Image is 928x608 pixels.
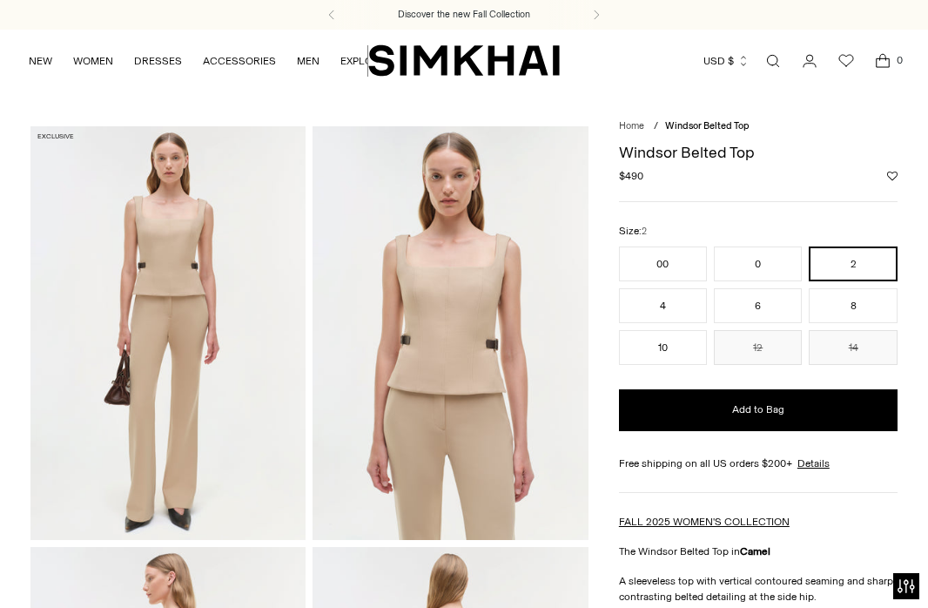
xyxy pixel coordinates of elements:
a: FALL 2025 WOMEN'S COLLECTION [619,516,790,528]
img: Windsor Belted Top [30,126,306,539]
a: Open cart modal [865,44,900,78]
button: 8 [809,288,897,323]
button: Add to Bag [619,389,898,431]
h1: Windsor Belted Top [619,145,898,160]
a: EXPLORE [340,42,386,80]
a: Details [797,456,830,471]
nav: breadcrumbs [619,119,898,134]
button: 00 [619,247,707,281]
button: 12 [714,330,802,365]
a: DRESSES [134,42,182,80]
button: 0 [714,247,802,281]
span: 0 [891,52,907,68]
strong: Camel [740,545,770,557]
button: 4 [619,288,707,323]
img: Windsor Belted Top [313,126,588,539]
a: NEW [29,42,52,80]
span: A sleeveless top with vertical contoured seaming and sharp, contrasting belted detailing at the s... [619,575,896,603]
button: USD $ [703,42,750,80]
button: 2 [809,247,897,281]
a: Home [619,120,644,132]
a: MEN [297,42,319,80]
div: / [654,119,658,134]
span: Add to Bag [732,402,784,417]
span: $490 [619,168,643,184]
button: 14 [809,330,897,365]
a: ACCESSORIES [203,42,276,80]
label: Size: [619,223,647,240]
button: Add to Wishlist [887,171,898,181]
a: Discover the new Fall Collection [398,8,530,22]
span: Windsor Belted Top [665,120,750,132]
div: Free shipping on all US orders $200+ [619,456,898,471]
a: WOMEN [73,42,113,80]
p: The Windsor Belted Top in [619,544,898,559]
a: Go to the account page [792,44,827,78]
a: Wishlist [829,44,864,78]
button: 6 [714,288,802,323]
span: 2 [642,226,647,237]
a: Open search modal [756,44,790,78]
a: SIMKHAI [368,44,560,78]
button: 10 [619,330,707,365]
